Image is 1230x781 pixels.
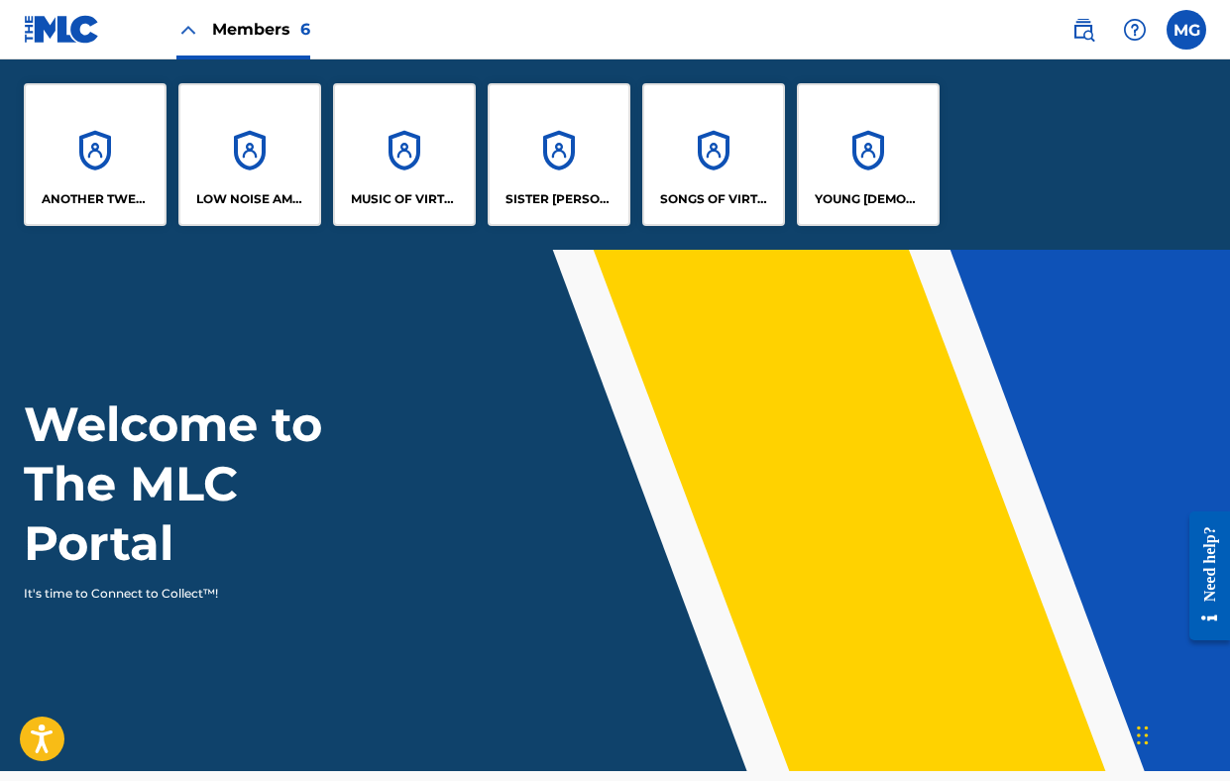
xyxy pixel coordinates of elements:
[642,83,785,226] a: AccountsSONGS OF VIRTUAL
[505,190,614,208] p: SISTER BARBARA MUSIC
[24,585,368,603] p: It's time to Connect to Collect™!
[300,20,310,39] span: 6
[178,83,321,226] a: AccountsLOW NOISE AMERICA MUSIC
[660,190,768,208] p: SONGS OF VIRTUAL
[1071,18,1095,42] img: search
[488,83,630,226] a: AccountsSISTER [PERSON_NAME] MUSIC
[1137,706,1149,765] div: Drag
[333,83,476,226] a: AccountsMUSIC OF VIRTUAL
[24,394,394,573] h1: Welcome to The MLC Portal
[797,83,940,226] a: AccountsYOUNG [DEMOGRAPHIC_DATA] PUBLISHING
[196,190,304,208] p: LOW NOISE AMERICA MUSIC
[24,15,100,44] img: MLC Logo
[176,18,200,42] img: Close
[42,190,150,208] p: ANOTHER TWEEKLAND
[24,83,167,226] a: AccountsANOTHER TWEEKLAND
[1063,10,1103,50] a: Public Search
[1167,10,1206,50] div: User Menu
[1115,10,1155,50] div: Help
[815,190,923,208] p: YOUNG GOD PUBLISHING
[1174,497,1230,656] iframe: Resource Center
[1131,686,1230,781] iframe: Chat Widget
[212,18,310,41] span: Members
[1123,18,1147,42] img: help
[351,190,459,208] p: MUSIC OF VIRTUAL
